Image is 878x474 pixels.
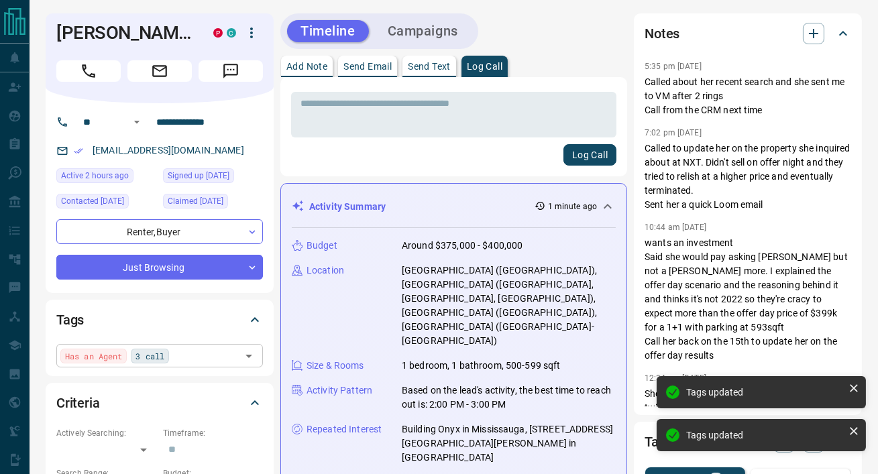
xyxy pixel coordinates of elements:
[168,194,223,208] span: Claimed [DATE]
[645,426,851,458] div: Tasks
[645,17,851,50] div: Notes
[645,236,851,363] p: wants an investment Said she would pay asking [PERSON_NAME] but not a [PERSON_NAME] more. I expla...
[343,62,392,71] p: Send Email
[645,62,702,71] p: 5:35 pm [DATE]
[93,145,244,156] a: [EMAIL_ADDRESS][DOMAIN_NAME]
[374,20,472,42] button: Campaigns
[239,347,258,365] button: Open
[307,239,337,253] p: Budget
[286,62,327,71] p: Add Note
[645,387,851,429] p: She didn't wanna talk. Said she's just browsing twice and it's only out of curiosity. Didn't seem...
[402,239,523,253] p: Around $375,000 - $400,000
[129,114,145,130] button: Open
[56,22,193,44] h1: [PERSON_NAME]
[645,373,706,383] p: 12:34 pm [DATE]
[307,422,382,436] p: Repeated Interest
[645,431,678,453] h2: Tasks
[467,62,502,71] p: Log Call
[645,128,702,137] p: 7:02 pm [DATE]
[127,60,192,82] span: Email
[309,200,386,214] p: Activity Summary
[645,23,679,44] h2: Notes
[307,359,364,373] p: Size & Rooms
[292,194,616,219] div: Activity Summary1 minute ago
[163,168,263,187] div: Fri Feb 05 2021
[56,255,263,280] div: Just Browsing
[56,219,263,244] div: Renter , Buyer
[563,144,616,166] button: Log Call
[686,387,843,398] div: Tags updated
[402,359,561,373] p: 1 bedroom, 1 bathroom, 500-599 sqft
[307,383,372,398] p: Activity Pattern
[65,349,122,363] span: Has an Agent
[56,304,263,336] div: Tags
[645,141,851,212] p: Called to update her on the property she inquired about at NXT. Didn't sell on offer night and th...
[135,349,164,363] span: 3 call
[408,62,451,71] p: Send Text
[686,430,843,440] div: Tags updated
[56,387,263,419] div: Criteria
[402,383,616,412] p: Based on the lead's activity, the best time to reach out is: 2:00 PM - 3:00 PM
[307,263,344,278] p: Location
[168,169,229,182] span: Signed up [DATE]
[402,422,616,465] p: Building Onyx in Mississauga, [STREET_ADDRESS][GEOGRAPHIC_DATA][PERSON_NAME] in [GEOGRAPHIC_DATA]
[74,146,83,156] svg: Email Verified
[56,194,156,213] div: Wed May 28 2025
[56,427,156,439] p: Actively Searching:
[163,194,263,213] div: Tue Aug 29 2023
[227,28,236,38] div: condos.ca
[163,427,263,439] p: Timeframe:
[287,20,369,42] button: Timeline
[61,194,124,208] span: Contacted [DATE]
[56,392,100,414] h2: Criteria
[56,309,84,331] h2: Tags
[56,168,156,187] div: Wed Aug 13 2025
[199,60,263,82] span: Message
[213,28,223,38] div: property.ca
[402,263,616,348] p: [GEOGRAPHIC_DATA] ([GEOGRAPHIC_DATA]), [GEOGRAPHIC_DATA] ([GEOGRAPHIC_DATA], [GEOGRAPHIC_DATA], [...
[548,200,597,213] p: 1 minute ago
[645,223,706,232] p: 10:44 am [DATE]
[56,60,121,82] span: Call
[645,75,851,117] p: Called about her recent search and she sent me to VM after 2 rings Call from the CRM next time
[61,169,129,182] span: Active 2 hours ago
